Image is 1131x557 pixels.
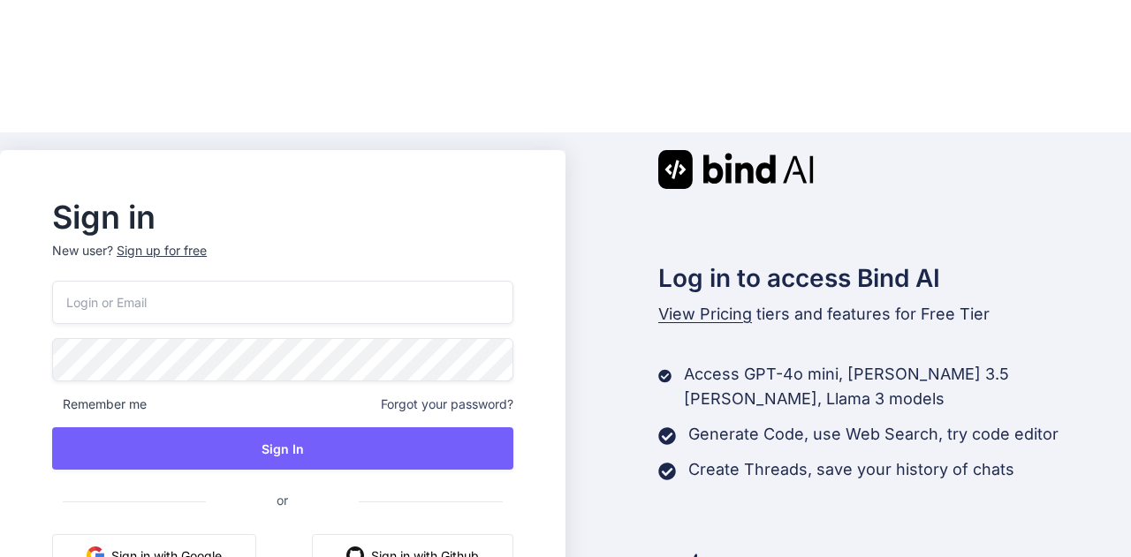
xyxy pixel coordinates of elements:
[52,395,147,413] span: Remember me
[52,242,513,281] p: New user?
[52,281,513,324] input: Login or Email
[206,478,359,522] span: or
[117,242,207,260] div: Sign up for free
[52,203,513,231] h2: Sign in
[658,302,1131,327] p: tiers and features for Free Tier
[684,362,1131,411] p: Access GPT-4o mini, [PERSON_NAME] 3.5 [PERSON_NAME], Llama 3 models
[381,395,513,413] span: Forgot your password?
[52,427,513,470] button: Sign In
[688,422,1059,447] p: Generate Code, use Web Search, try code editor
[658,260,1131,297] h2: Log in to access Bind AI
[688,457,1014,482] p: Create Threads, save your history of chats
[658,150,814,189] img: Bind AI logo
[658,305,752,323] span: View Pricing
